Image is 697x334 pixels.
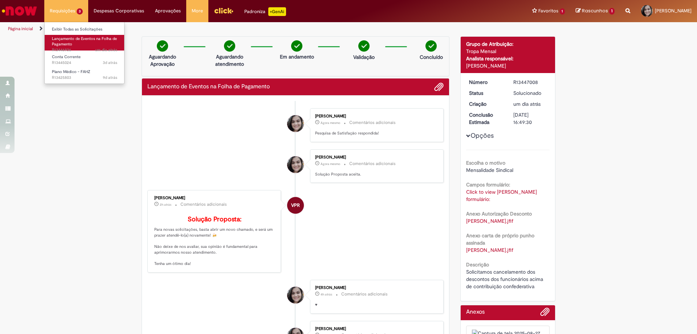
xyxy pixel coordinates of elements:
img: check-circle-green.png [157,40,168,52]
span: Aprovações [155,7,181,15]
div: [PERSON_NAME] [466,62,550,69]
small: Comentários adicionais [180,201,227,208]
div: [PERSON_NAME] [154,196,275,200]
p: Solução Proposta aceita. [315,172,436,177]
p: Pesquisa de Satisfação respondida! [315,130,436,136]
span: 4h atrás [321,292,332,297]
small: Comentários adicionais [341,291,388,297]
time: 27/08/2025 11:19:52 [321,292,332,297]
div: [DATE] 16:49:30 [513,111,547,126]
a: Exibir Todas as Solicitações [45,25,125,33]
time: 26/08/2025 09:32:27 [513,101,541,107]
div: Dayana Maria Souza Santos [287,287,304,303]
a: Aberto R13425803 : Plano Médico - FAHZ [45,68,125,81]
time: 27/08/2025 13:32:38 [160,202,171,207]
a: Aberto R13446936 : Lançamento de Eventos na Folha de Pagamento [45,35,125,51]
img: check-circle-green.png [425,40,437,52]
span: Despesas Corporativas [94,7,144,15]
span: Requisições [50,7,75,15]
div: [PERSON_NAME] [315,155,436,160]
span: Mensalidade Sindical [466,167,513,173]
span: 3d atrás [103,60,117,65]
dt: Conclusão Estimada [464,111,508,126]
ul: Requisições [44,22,125,84]
b: Descrição [466,261,489,268]
button: Adicionar anexos [540,307,550,320]
time: 27/08/2025 15:46:27 [321,121,340,125]
span: Lançamento de Eventos na Folha de Pagamento [52,36,117,47]
a: Rascunhos [576,8,615,15]
button: Adicionar anexos [434,82,444,92]
span: R13425803 [52,75,117,81]
div: Analista responsável: [466,55,550,62]
div: [PERSON_NAME] [315,327,436,331]
p: Aguardando Aprovação [145,53,180,68]
span: Agora mesmo [321,162,340,166]
time: 27/08/2025 15:46:19 [321,162,340,166]
span: 2h atrás [160,202,171,207]
div: Dayana Maria Souza Santos [287,156,304,173]
span: 1 [609,8,615,15]
span: Rascunhos [582,7,608,14]
span: 9d atrás [103,75,117,80]
span: Agora mesmo [321,121,340,125]
dt: Número [464,79,508,86]
span: 3 [77,8,83,15]
div: [PERSON_NAME] [315,114,436,118]
span: VPR [291,197,300,214]
b: Anexo Autorização Desconto [466,210,532,217]
span: um dia atrás [513,101,541,107]
img: check-circle-green.png [291,40,302,52]
div: Grupo de Atribuição: [466,40,550,48]
a: Click to view [PERSON_NAME] formulário: [466,189,537,202]
span: Plano Médico - FAHZ [52,69,90,75]
p: Aguardando atendimento [212,53,247,68]
small: Comentários adicionais [349,161,396,167]
h2: Anexos [466,309,485,315]
small: Comentários adicionais [349,120,396,126]
a: Download de Anderson.jfif [466,247,513,253]
time: 18/08/2025 16:21:56 [103,75,117,80]
div: Solucionado [513,89,547,97]
time: 25/08/2025 15:35:00 [103,60,117,65]
div: R13447008 [513,79,547,86]
a: Página inicial [8,26,33,32]
p: Concluído [420,53,443,61]
p: Para novas solicitações, basta abrir um novo chamado, e será um prazer atendê-lo(a) novamente! 🍻 ... [154,216,275,267]
p: ♥ [315,302,436,308]
dt: Status [464,89,508,97]
a: Aberto R13445024 : Conta Corrente [45,53,125,67]
span: R13445024 [52,60,117,66]
div: Padroniza [244,7,286,16]
span: R13446936 [52,47,117,53]
dt: Criação [464,100,508,108]
span: More [192,7,203,15]
time: 26/08/2025 09:18:59 [95,47,117,53]
span: 1 [560,8,565,15]
span: Favoritos [538,7,558,15]
p: Validação [353,53,375,61]
h2: Lançamento de Eventos na Folha de Pagamento Histórico de tíquete [147,84,270,90]
div: Dayana Maria Souza Santos [287,115,304,132]
div: [PERSON_NAME] [315,286,436,290]
b: Anexo carta de próprio punho assinada [466,232,534,246]
b: Solução Proposta: [188,215,241,224]
img: ServiceNow [1,4,38,18]
span: Conta Corrente [52,54,81,60]
div: Vanessa Paiva Ribeiro [287,197,304,214]
b: Campos formulário: [466,181,510,188]
p: Em andamento [280,53,314,60]
a: Download de Marcos Reis.jfif [466,218,513,224]
span: Solicitamos cancelamento dos descontos dos funcionários acima de contribuição confederativa [466,269,545,290]
img: click_logo_yellow_360x200.png [214,5,233,16]
b: Escolha o motivo [466,160,505,166]
div: Tropa Mensal [466,48,550,55]
ul: Trilhas de página [5,22,459,36]
img: check-circle-green.png [358,40,370,52]
span: [PERSON_NAME] [655,8,692,14]
img: check-circle-green.png [224,40,235,52]
span: um dia atrás [95,47,117,53]
div: 26/08/2025 09:32:27 [513,100,547,108]
p: +GenAi [268,7,286,16]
